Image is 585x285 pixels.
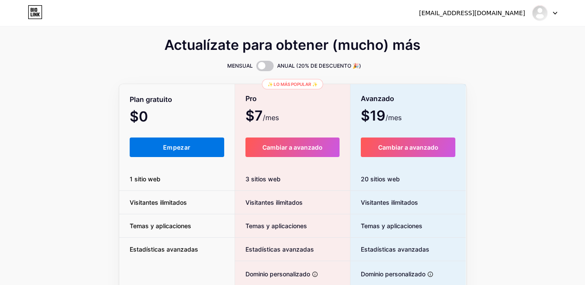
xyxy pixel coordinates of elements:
font: Dominio personalizado [245,270,310,278]
font: $19 [361,107,386,124]
font: Dominio personalizado [361,270,425,278]
button: Cambiar a avanzado [361,138,456,157]
font: Plan gratuito [130,95,172,104]
font: Visitantes ilimitados [130,199,187,206]
button: Empezar [130,138,225,157]
font: Estadísticas avanzadas [130,246,198,253]
font: $0 [130,108,148,125]
font: 1 sitio web [130,175,160,183]
font: 20 sitios web [361,175,400,183]
font: Visitantes ilimitados [245,199,303,206]
font: Estadísticas avanzadas [245,246,314,253]
font: Actualízate para obtener (mucho) más [164,36,421,53]
font: Cambiar a avanzado [378,144,438,151]
font: $7 [245,107,263,124]
font: MENSUAL [227,62,253,69]
img: facialdental [532,5,548,21]
font: Temas y aplicaciones [245,222,307,229]
font: Temas y aplicaciones [130,222,191,229]
font: Visitantes ilimitados [361,199,418,206]
font: Temas y aplicaciones [361,222,422,229]
font: Empezar [163,144,190,151]
font: Cambiar a avanzado [262,144,323,151]
font: [EMAIL_ADDRESS][DOMAIN_NAME] [419,10,525,16]
font: ✨ Lo más popular ✨ [268,82,317,87]
button: Cambiar a avanzado [245,138,340,157]
font: Avanzado [361,94,394,103]
font: /mes [263,113,279,122]
font: 3 sitios web [245,175,281,183]
font: /mes [386,113,402,122]
font: Pro [245,94,257,103]
font: Estadísticas avanzadas [361,246,429,253]
font: ANUAL (20% DE DESCUENTO 🎉) [277,62,361,69]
